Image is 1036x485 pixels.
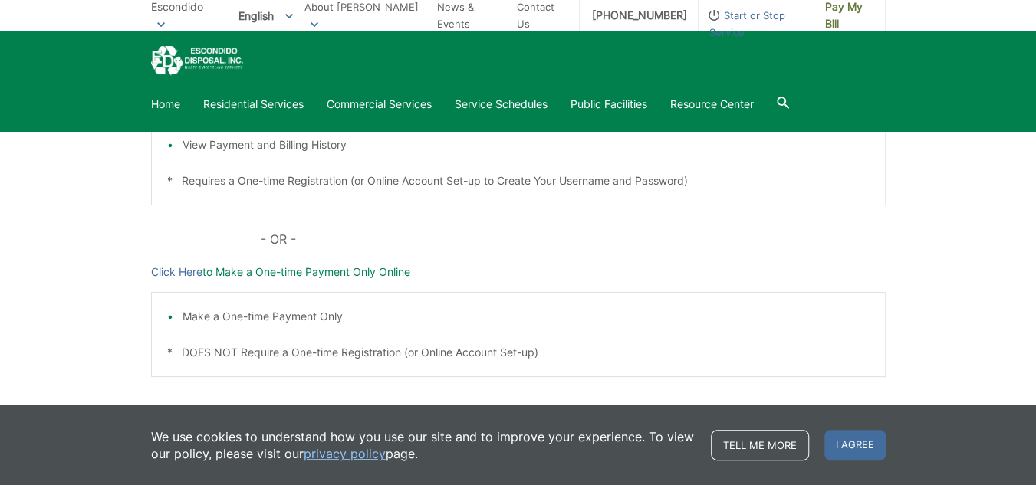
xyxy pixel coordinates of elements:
[824,430,886,460] span: I agree
[167,172,870,189] p: * Requires a One-time Registration (or Online Account Set-up to Create Your Username and Password)
[183,308,870,325] li: Make a One-time Payment Only
[261,228,885,250] p: - OR -
[227,3,304,28] span: English
[571,96,647,113] a: Public Facilities
[203,96,304,113] a: Residential Services
[711,430,809,460] a: Tell me more
[455,96,548,113] a: Service Schedules
[167,344,870,361] p: * DOES NOT Require a One-time Registration (or Online Account Set-up)
[151,428,696,462] p: We use cookies to understand how you use our site and to improve your experience. To view our pol...
[304,445,386,462] a: privacy policy
[327,96,432,113] a: Commercial Services
[670,96,754,113] a: Resource Center
[151,264,886,280] p: to Make a One-time Payment Only Online
[151,96,180,113] a: Home
[151,46,243,76] a: EDCD logo. Return to the homepage.
[151,264,202,280] a: Click Here
[183,136,870,153] li: View Payment and Billing History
